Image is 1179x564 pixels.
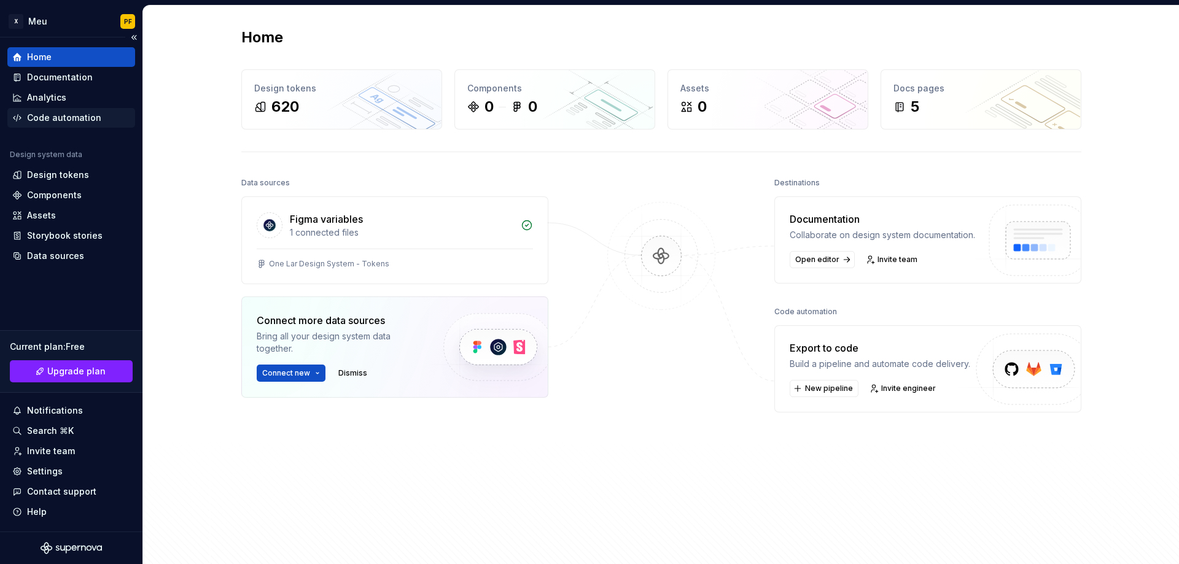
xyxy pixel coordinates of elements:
[7,165,135,185] a: Design tokens
[790,212,975,226] div: Documentation
[27,51,52,63] div: Home
[290,226,513,239] div: 1 connected files
[7,206,135,225] a: Assets
[10,150,82,160] div: Design system data
[257,330,422,355] div: Bring all your design system data together.
[862,251,923,268] a: Invite team
[257,365,325,382] button: Connect new
[790,358,970,370] div: Build a pipeline and automate code delivery.
[680,82,855,95] div: Assets
[27,506,47,518] div: Help
[454,69,655,129] a: Components00
[774,174,820,191] div: Destinations
[7,246,135,266] a: Data sources
[881,384,936,393] span: Invite engineer
[27,404,83,417] div: Notifications
[805,384,853,393] span: New pipeline
[269,259,389,269] div: One Lar Design System - Tokens
[10,360,133,382] a: Upgrade plan
[790,380,858,397] button: New pipeline
[271,97,299,117] div: 620
[27,425,74,437] div: Search ⌘K
[47,365,106,377] span: Upgrade plan
[795,255,839,265] span: Open editor
[27,230,103,242] div: Storybook stories
[27,250,84,262] div: Data sources
[698,97,707,117] div: 0
[262,368,310,378] span: Connect new
[528,97,537,117] div: 0
[241,196,548,284] a: Figma variables1 connected filesOne Lar Design System - Tokens
[241,69,442,129] a: Design tokens620
[484,97,494,117] div: 0
[27,189,82,201] div: Components
[7,401,135,420] button: Notifications
[27,445,75,457] div: Invite team
[7,502,135,522] button: Help
[290,212,363,226] div: Figma variables
[125,29,142,46] button: Collapse sidebar
[9,14,23,29] div: X
[877,255,917,265] span: Invite team
[254,82,429,95] div: Design tokens
[7,441,135,461] a: Invite team
[774,303,837,320] div: Code automation
[7,47,135,67] a: Home
[667,69,868,129] a: Assets0
[257,313,422,328] div: Connect more data sources
[27,485,96,498] div: Contact support
[27,465,63,477] div: Settings
[7,226,135,245] a: Storybook stories
[893,82,1068,95] div: Docs pages
[911,97,919,117] div: 5
[124,17,132,26] div: PF
[790,229,975,241] div: Collaborate on design system documentation.
[27,169,89,181] div: Design tokens
[338,368,367,378] span: Dismiss
[7,482,135,501] button: Contact support
[27,209,56,222] div: Assets
[333,365,373,382] button: Dismiss
[467,82,642,95] div: Components
[10,341,133,353] div: Current plan : Free
[7,88,135,107] a: Analytics
[7,421,135,441] button: Search ⌘K
[28,15,47,28] div: Meu
[790,251,855,268] a: Open editor
[27,71,93,83] div: Documentation
[7,462,135,481] a: Settings
[790,341,970,355] div: Export to code
[881,69,1081,129] a: Docs pages5
[2,8,140,34] button: XMeuPF
[41,542,102,554] svg: Supernova Logo
[27,91,66,104] div: Analytics
[7,108,135,128] a: Code automation
[7,68,135,87] a: Documentation
[241,28,283,47] h2: Home
[241,174,290,191] div: Data sources
[7,185,135,205] a: Components
[27,112,101,124] div: Code automation
[866,380,941,397] a: Invite engineer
